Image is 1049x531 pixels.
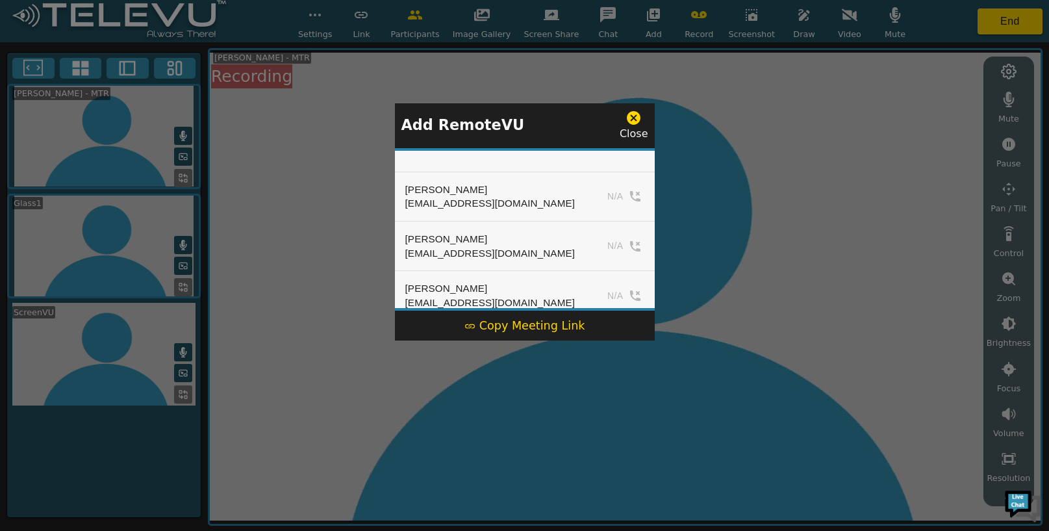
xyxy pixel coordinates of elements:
div: Chat with us now [68,68,218,85]
div: [EMAIL_ADDRESS][DOMAIN_NAME] [405,196,575,211]
textarea: Type your message and hit 'Enter' [6,355,247,400]
div: [PERSON_NAME] [405,183,575,197]
div: Close [620,110,648,142]
span: We're online! [75,164,179,295]
img: d_736959983_company_1615157101543_736959983 [22,60,55,93]
div: [PERSON_NAME] [405,232,575,246]
div: [EMAIL_ADDRESS][DOMAIN_NAME] [405,246,575,261]
div: Minimize live chat window [213,6,244,38]
p: Add RemoteVU [401,114,525,136]
img: Chat Widget [1004,486,1043,525]
div: [EMAIL_ADDRESS][DOMAIN_NAME] [405,296,575,310]
div: Copy Meeting Link [464,317,585,334]
div: [PERSON_NAME] [405,281,575,296]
